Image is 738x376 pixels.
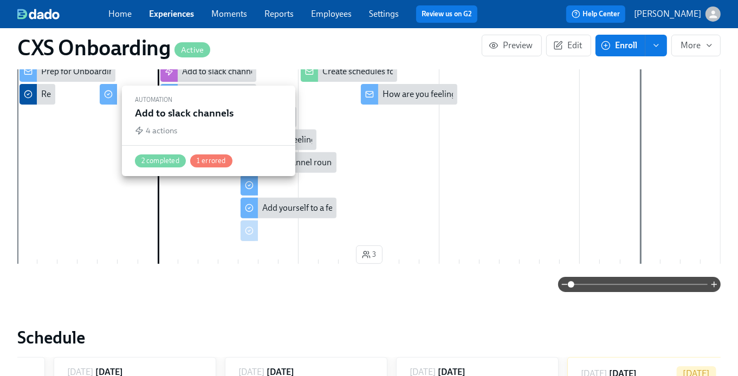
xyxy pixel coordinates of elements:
div: How are you feeling? [383,88,460,100]
button: Review us on G2 [416,5,477,23]
span: More [681,40,711,51]
h2: Schedule [17,327,721,348]
button: 3 [356,245,383,264]
span: Enroll [603,40,637,51]
button: Edit [546,35,591,56]
span: Edit [555,40,582,51]
a: Experiences [149,9,194,19]
span: Active [174,46,210,54]
p: [PERSON_NAME] [634,8,701,20]
h5: Add to slack channels [135,106,282,120]
div: How are you feeling? [361,84,457,105]
div: Prep for Onboarding [41,66,119,77]
a: Home [108,9,132,19]
div: 4 actions [146,125,177,137]
a: Review us on G2 [422,9,472,20]
a: Reports [264,9,294,19]
button: [PERSON_NAME] [634,7,721,22]
div: Create schedules for New Hires [322,66,438,77]
div: Add to slack channels [182,66,261,77]
a: dado [17,9,108,20]
button: enroll [645,35,667,56]
button: Preview [482,35,542,56]
button: Enroll [595,35,645,56]
button: Help Center [566,5,625,23]
div: Create schedules for New Hires [301,61,397,82]
span: Help Center [572,9,620,20]
div: Automation [135,94,282,106]
img: dado [17,9,60,20]
a: Employees [311,9,352,19]
span: 3 [362,249,377,260]
div: Reassign Clinician Experience Specialist role (if needed) [41,88,244,100]
a: Moments [211,9,247,19]
span: Preview [491,40,533,51]
span: 2 completed [135,157,186,165]
button: More [671,35,721,56]
div: Add yourself to a few slack channels [262,202,394,214]
div: Reassign Clinician Experience Specialist role (if needed) [20,84,55,105]
div: Slack channel round 2 [262,157,342,168]
div: Prep for Onboarding [20,61,115,82]
a: Settings [369,9,399,19]
div: Add to slack channels [160,61,256,82]
div: Add yourself to a few slack channels [241,198,336,218]
h1: CXS Onboarding [17,35,210,61]
span: 1 errored [190,157,232,165]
